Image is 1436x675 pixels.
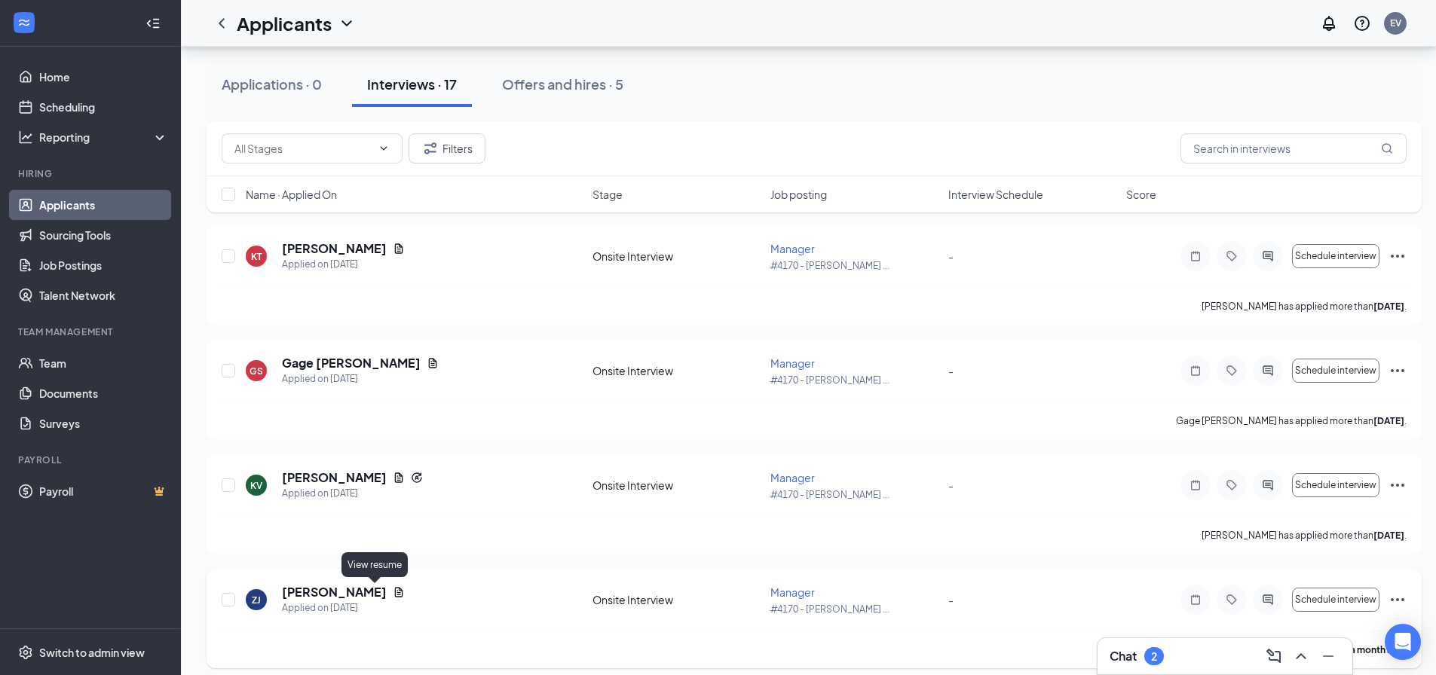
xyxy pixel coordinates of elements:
svg: Note [1186,594,1205,606]
div: Team Management [18,325,165,338]
div: Payroll [18,454,165,466]
a: PayrollCrown [39,476,168,506]
svg: Document [393,472,405,484]
svg: Settings [18,645,33,660]
svg: Ellipses [1389,247,1407,265]
h3: Chat [1110,648,1137,664]
svg: Ellipses [1389,476,1407,494]
span: Score [1126,187,1156,202]
div: EV [1390,17,1401,29]
svg: Document [393,586,405,598]
a: Sourcing Tools [39,220,168,250]
a: Team [39,348,168,378]
svg: Tag [1223,365,1241,377]
svg: ChevronLeft [213,14,231,32]
button: Schedule interview [1292,244,1379,268]
svg: Note [1186,250,1205,262]
span: Interview Schedule [948,187,1043,202]
svg: Note [1186,479,1205,491]
svg: ChevronDown [378,142,390,154]
span: Job posting [770,187,827,202]
p: #4170 - [PERSON_NAME] ... [770,259,939,272]
span: - [948,593,954,606]
svg: ActiveChat [1259,479,1277,491]
svg: ActiveChat [1259,250,1277,262]
div: Onsite Interview [592,249,761,264]
button: Filter Filters [409,133,485,163]
button: Schedule interview [1292,359,1379,383]
svg: Collapse [145,16,161,31]
div: Onsite Interview [592,478,761,493]
button: Schedule interview [1292,473,1379,497]
span: - [948,364,954,377]
div: KT [251,250,262,263]
svg: Tag [1223,594,1241,606]
p: #4170 - [PERSON_NAME] ... [770,603,939,615]
div: ZJ [252,594,261,606]
h5: [PERSON_NAME] [282,469,387,486]
span: Manager [770,356,815,370]
svg: ActiveChat [1259,365,1277,377]
p: #4170 - [PERSON_NAME] ... [770,488,939,501]
b: [DATE] [1373,301,1404,312]
h1: Applicants [237,11,332,36]
a: Surveys [39,408,168,438]
button: Schedule interview [1292,588,1379,612]
span: Name · Applied On [246,187,337,202]
b: [DATE] [1373,530,1404,541]
svg: MagnifyingGlass [1381,142,1393,154]
div: 2 [1151,650,1157,663]
svg: Minimize [1319,647,1337,665]
div: GS [250,365,263,377]
svg: ActiveChat [1259,594,1277,606]
div: Reporting [39,130,169,145]
a: Scheduling [39,92,168,122]
div: Applied on [DATE] [282,257,405,272]
svg: Note [1186,365,1205,377]
p: Gage [PERSON_NAME] has applied more than . [1176,414,1407,427]
input: All Stages [234,140,372,157]
div: Onsite Interview [592,363,761,378]
svg: Document [427,357,439,369]
a: Home [39,62,168,92]
svg: Ellipses [1389,362,1407,380]
div: Open Intercom Messenger [1385,624,1421,660]
svg: Notifications [1320,14,1338,32]
div: Hiring [18,167,165,180]
svg: ChevronUp [1292,647,1310,665]
div: Onsite Interview [592,592,761,607]
svg: Analysis [18,130,33,145]
span: - [948,249,954,263]
span: Manager [770,471,815,484]
input: Search in interviews [1180,133,1407,163]
a: Job Postings [39,250,168,280]
span: Schedule interview [1295,480,1376,490]
b: [DATE] [1373,415,1404,426]
p: [PERSON_NAME] has applied more than . [1202,300,1407,313]
div: Applied on [DATE] [282,371,439,386]
svg: Filter [421,139,439,157]
p: #4170 - [PERSON_NAME] ... [770,374,939,386]
div: Applications · 0 [222,75,322,93]
h5: Gage [PERSON_NAME] [282,355,421,371]
svg: Reapply [411,472,423,484]
a: Documents [39,378,168,408]
div: Offers and hires · 5 [502,75,623,93]
svg: ComposeMessage [1265,647,1283,665]
svg: Tag [1223,479,1241,491]
span: Manager [770,242,815,255]
button: Minimize [1316,644,1340,668]
span: Schedule interview [1295,594,1376,605]
div: View resume [341,552,408,577]
div: Applied on [DATE] [282,486,423,501]
svg: Ellipses [1389,591,1407,609]
p: [PERSON_NAME] has applied more than . [1202,529,1407,542]
h5: [PERSON_NAME] [282,240,387,257]
a: Talent Network [39,280,168,310]
div: Switch to admin view [39,645,145,660]
span: Stage [592,187,623,202]
h5: [PERSON_NAME] [282,584,387,600]
b: a month ago [1350,644,1404,655]
span: Schedule interview [1295,251,1376,261]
